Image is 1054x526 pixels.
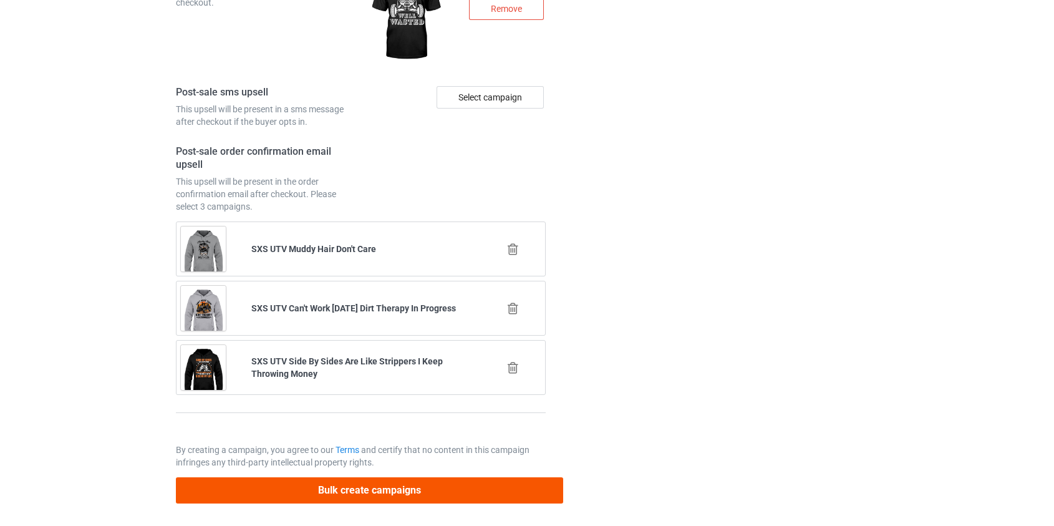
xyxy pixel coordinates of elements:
a: Terms [336,445,359,455]
h4: Post-sale order confirmation email upsell [176,145,357,171]
b: SXS UTV Side By Sides Are Like Strippers I Keep Throwing Money [251,356,443,379]
div: This upsell will be present in the order confirmation email after checkout. Please select 3 campa... [176,175,357,213]
button: Bulk create campaigns [176,477,564,503]
div: Select campaign [437,86,544,109]
div: This upsell will be present in a sms message after checkout if the buyer opts in. [176,103,357,128]
b: SXS UTV Can't Work [DATE] Dirt Therapy In Progress [251,303,456,313]
p: By creating a campaign, you agree to our and certify that no content in this campaign infringes a... [176,444,546,469]
b: SXS UTV Muddy Hair Don't Care [251,244,376,254]
h4: Post-sale sms upsell [176,86,357,99]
